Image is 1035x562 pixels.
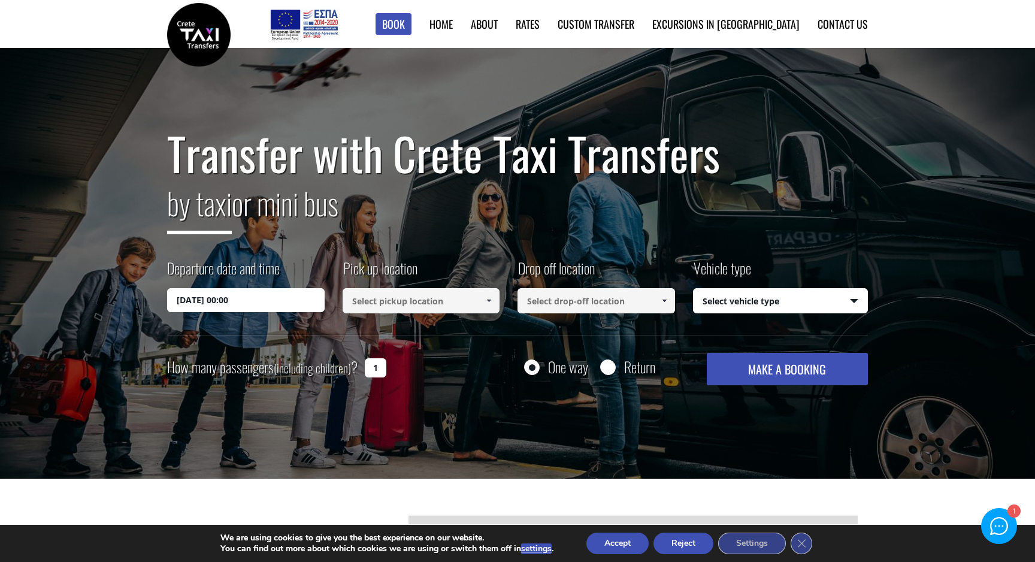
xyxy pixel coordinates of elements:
a: Contact us [818,16,868,32]
small: (including children) [274,359,351,377]
img: e-bannersEUERDF180X90.jpg [268,6,340,42]
h2: or mini bus [167,179,868,243]
label: Drop off location [517,258,595,288]
div: [GEOGRAPHIC_DATA] [408,515,858,542]
a: Home [429,16,453,32]
button: Accept [586,533,649,554]
span: Select vehicle type [694,289,868,314]
p: You can find out more about which cookies we are using or switch them off in . [220,543,553,554]
label: Return [624,359,655,374]
img: Crete Taxi Transfers | Safe Taxi Transfer Services from to Heraklion Airport, Chania Airport, Ret... [167,3,231,67]
label: How many passengers ? [167,353,358,382]
label: Vehicle type [693,258,751,288]
span: by taxi [167,180,232,234]
a: Show All Items [654,288,674,313]
label: One way [548,359,588,374]
a: Excursions in [GEOGRAPHIC_DATA] [652,16,800,32]
a: Rates [516,16,540,32]
a: Show All Items [479,288,499,313]
p: We are using cookies to give you the best experience on our website. [220,533,553,543]
input: Select drop-off location [517,288,675,313]
a: Book [376,13,411,35]
button: settings [521,543,552,554]
a: Custom Transfer [558,16,634,32]
label: Pick up location [343,258,417,288]
button: Reject [653,533,713,554]
button: Settings [718,533,786,554]
a: Crete Taxi Transfers | Safe Taxi Transfer Services from to Heraklion Airport, Chania Airport, Ret... [167,27,231,40]
button: MAKE A BOOKING [707,353,868,385]
input: Select pickup location [343,288,500,313]
div: 1 [1007,506,1019,518]
label: Departure date and time [167,258,280,288]
a: About [471,16,498,32]
h1: Transfer with Crete Taxi Transfers [167,128,868,179]
button: Close GDPR Cookie Banner [791,533,812,554]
